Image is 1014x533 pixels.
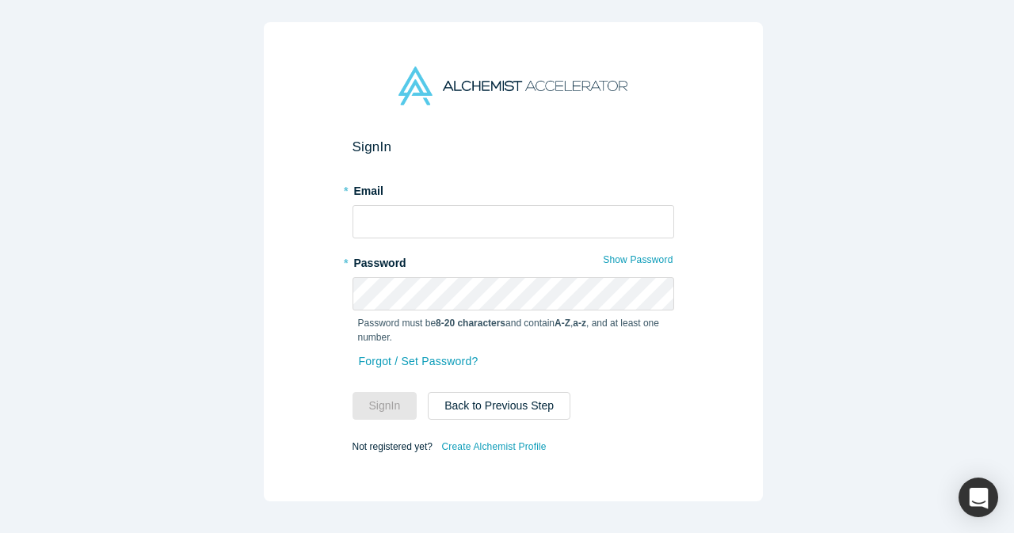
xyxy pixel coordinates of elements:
[555,318,570,329] strong: A-Z
[353,177,674,200] label: Email
[353,440,433,451] span: Not registered yet?
[428,392,570,420] button: Back to Previous Step
[358,348,479,375] a: Forgot / Set Password?
[353,139,674,155] h2: Sign In
[358,316,669,345] p: Password must be and contain , , and at least one number.
[573,318,586,329] strong: a-z
[353,392,417,420] button: SignIn
[602,249,673,270] button: Show Password
[398,67,627,105] img: Alchemist Accelerator Logo
[353,249,674,272] label: Password
[436,318,505,329] strong: 8-20 characters
[440,436,547,457] a: Create Alchemist Profile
